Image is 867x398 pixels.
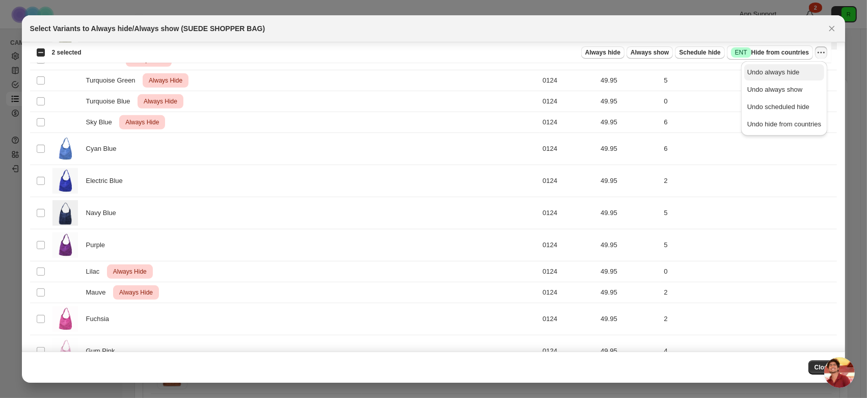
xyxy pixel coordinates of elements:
[598,335,661,367] td: 49.95
[86,314,115,324] span: Fuchsia
[147,74,184,87] span: Always Hide
[52,136,78,162] img: cyan.jpg
[744,116,824,132] button: Undo hide from countries
[86,267,105,277] span: Lilac
[661,335,837,367] td: 4
[661,70,837,91] td: 5
[598,165,661,197] td: 49.95
[52,48,82,57] span: 2 selected
[581,46,625,59] button: Always hide
[661,165,837,197] td: 2
[111,266,149,278] span: Always Hide
[661,303,837,335] td: 2
[744,99,824,115] button: Undo scheduled hide
[86,75,141,86] span: Turquoise Green
[727,45,813,60] button: SuccessENTHide from countries
[661,229,837,261] td: 5
[815,363,831,372] span: Close
[52,168,78,194] img: electrico.jpg
[747,68,800,76] span: Undo always hide
[539,303,598,335] td: 0124
[86,96,136,107] span: Turquoise Blue
[598,70,661,91] td: 49.95
[539,282,598,303] td: 0124
[539,165,598,197] td: 0124
[744,82,824,98] button: Undo always show
[825,21,839,36] button: Close
[661,282,837,303] td: 2
[52,200,78,226] img: marino.jpg
[598,133,661,165] td: 49.95
[627,46,673,59] button: Always show
[539,91,598,112] td: 0124
[539,112,598,133] td: 0124
[539,70,598,91] td: 0124
[86,346,121,356] span: Gum Pink
[598,282,661,303] td: 49.95
[86,287,112,298] span: Mauve
[661,112,837,133] td: 6
[117,286,155,299] span: Always Hide
[539,335,598,367] td: 0124
[539,261,598,282] td: 0124
[808,360,837,375] button: Close
[86,117,118,127] span: Sky Blue
[86,176,128,186] span: Electric Blue
[747,86,802,93] span: Undo always show
[598,303,661,335] td: 49.95
[661,261,837,282] td: 0
[585,48,620,57] span: Always hide
[598,261,661,282] td: 49.95
[142,95,179,108] span: Always Hide
[815,46,827,59] button: More actions
[539,133,598,165] td: 0124
[747,120,821,128] span: Undo hide from countries
[598,91,661,112] td: 49.95
[539,197,598,229] td: 0124
[661,197,837,229] td: 5
[598,197,661,229] td: 49.95
[52,338,78,364] img: gum.png
[661,133,837,165] td: 6
[86,208,122,218] span: Navy Blue
[731,47,809,58] span: Hide from countries
[123,116,161,128] span: Always Hide
[631,48,669,57] span: Always show
[86,144,122,154] span: Cyan Blue
[661,91,837,112] td: 0
[824,357,855,388] a: Chat abierto
[30,23,265,34] h2: Select Variants to Always hide/Always show (SUEDE SHOPPER BAG)
[52,232,78,258] img: purple_4d099bd9-4616-4900-8c60-3a75ddcde069.jpg
[735,48,747,57] span: ENT
[598,112,661,133] td: 49.95
[679,48,720,57] span: Schedule hide
[675,46,724,59] button: Schedule hide
[598,229,661,261] td: 49.95
[539,229,598,261] td: 0124
[52,306,78,332] img: fucs.jpg
[744,64,824,81] button: Undo always hide
[86,240,111,250] span: Purple
[747,103,809,111] span: Undo scheduled hide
